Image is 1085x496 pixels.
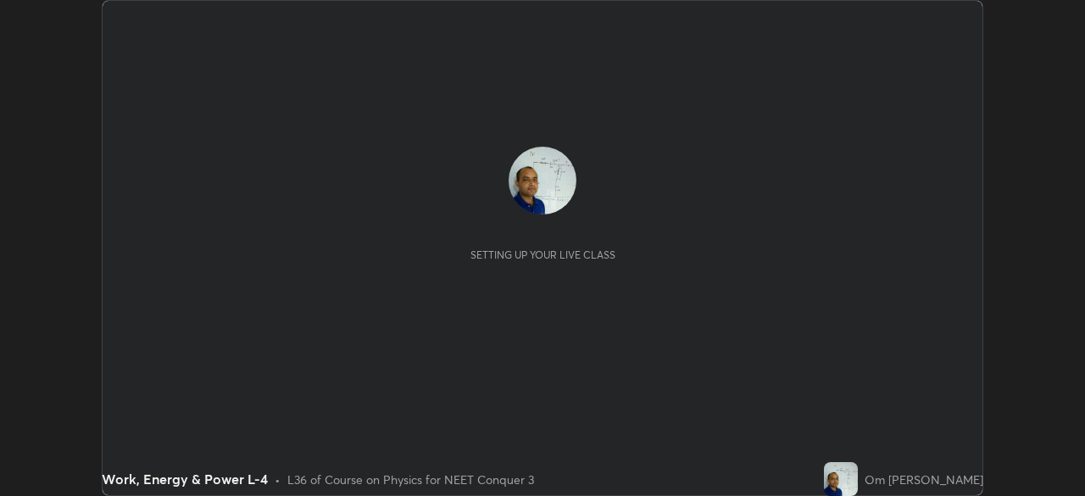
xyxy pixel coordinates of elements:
[275,471,281,488] div: •
[824,462,858,496] img: 67b181e9659b48ee810f83dec316da54.jpg
[102,469,268,489] div: Work, Energy & Power L-4
[470,248,615,261] div: Setting up your live class
[287,471,534,488] div: L36 of Course on Physics for NEET Conquer 3
[865,471,983,488] div: Om [PERSON_NAME]
[509,147,576,215] img: 67b181e9659b48ee810f83dec316da54.jpg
